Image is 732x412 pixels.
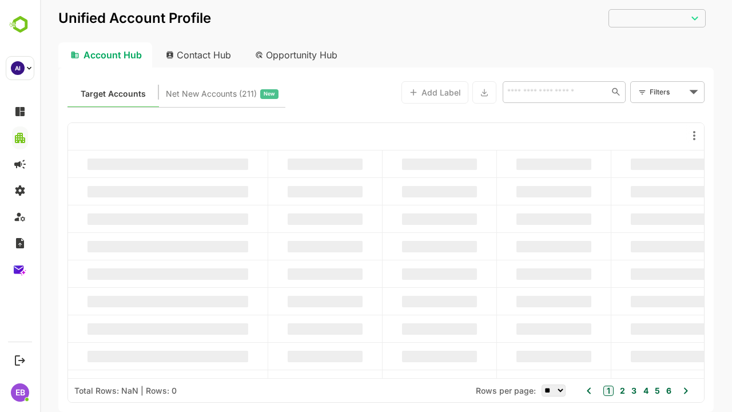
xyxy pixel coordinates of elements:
[610,86,646,98] div: Filters
[126,86,217,101] span: Net New Accounts ( 211 )
[432,81,456,104] button: Export the selected data as CSV
[600,385,608,397] button: 4
[126,86,238,101] div: Newly surfaced ICP-fit accounts from Intent, Website, LinkedIn, and other engagement signals.
[608,80,665,104] div: Filters
[12,352,27,368] button: Logout
[18,11,171,25] p: Unified Account Profile
[206,42,308,68] div: Opportunity Hub
[34,386,137,395] div: Total Rows: NaN | Rows: 0
[18,42,112,68] div: Account Hub
[588,385,596,397] button: 3
[11,383,29,402] div: EB
[6,14,35,35] img: BambooboxLogoMark.f1c84d78b4c51b1a7b5f700c9845e183.svg
[436,386,496,395] span: Rows per page:
[361,81,428,104] button: Add Label
[623,385,631,397] button: 6
[568,8,666,28] div: ​
[563,386,574,396] button: 1
[11,61,25,75] div: AI
[577,385,585,397] button: 2
[117,42,201,68] div: Contact Hub
[612,385,620,397] button: 5
[41,86,106,101] span: Known accounts you’ve identified to target - imported from CRM, Offline upload, or promoted from ...
[224,86,235,101] span: New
